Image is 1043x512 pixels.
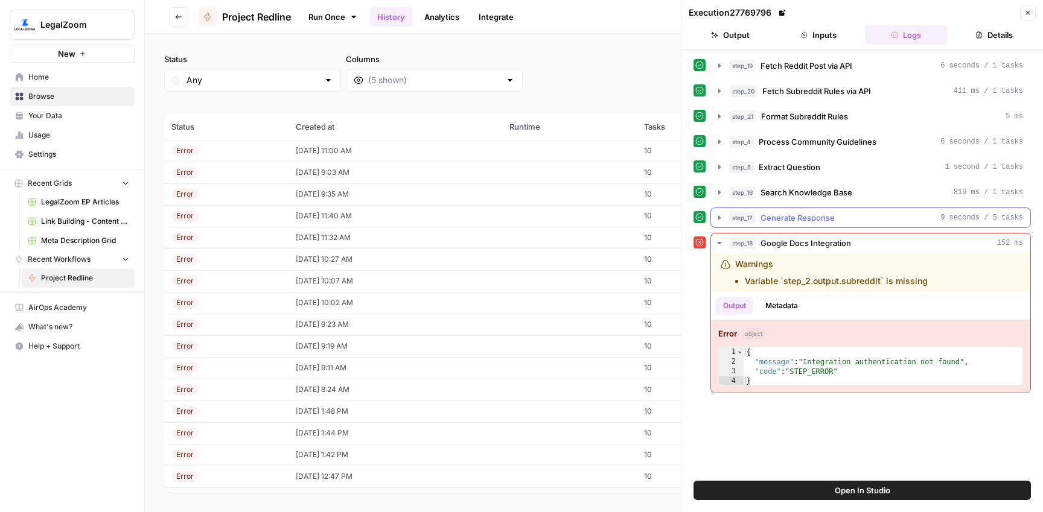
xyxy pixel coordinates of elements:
td: 10 [637,335,743,357]
a: AirOps Academy [10,298,135,317]
button: 411 ms / 1 tasks [711,81,1030,101]
span: Google Docs Integration [761,237,851,249]
td: [DATE] 10:07 AM [289,270,503,292]
span: step_16 [729,186,756,198]
td: 10 [637,379,743,400]
td: [DATE] 12:46 PM [289,487,503,509]
span: step_4 [729,136,754,148]
td: [DATE] 11:00 AM [289,140,503,162]
span: Usage [28,130,129,141]
div: Warnings [735,258,928,287]
button: 9 seconds / 5 tasks [711,208,1030,227]
div: Error [171,210,199,221]
td: [DATE] 1:42 PM [289,444,503,466]
span: Project Redline [41,273,129,283]
td: 10 [637,292,743,314]
span: 6 seconds / 1 tasks [940,136,1023,147]
span: 152 ms [997,238,1023,248]
td: [DATE] 9:35 AM [289,183,503,205]
span: Project Redline [222,10,291,24]
th: Created at [289,113,503,140]
a: Project Redline [198,7,291,27]
td: [DATE] 9:23 AM [289,314,503,335]
td: 10 [637,183,743,205]
a: Run Once [301,7,365,27]
span: Settings [28,149,129,160]
a: Home [10,68,135,87]
button: Output [716,297,753,315]
a: Project Redline [22,268,135,288]
div: 1 [719,347,744,357]
span: Home [28,72,129,83]
td: 10 [637,444,743,466]
span: Recent Grids [28,178,72,189]
td: 10 [637,422,743,444]
td: [DATE] 9:03 AM [289,162,503,183]
div: Execution 27769796 [689,7,788,19]
span: 411 ms / 1 tasks [954,86,1023,96]
div: Error [171,362,199,373]
td: [DATE] 9:11 AM [289,357,503,379]
div: Error [171,471,199,482]
td: 10 [637,357,743,379]
span: Search Knowledge Base [761,186,852,198]
span: Process Community Guidelines [759,136,876,148]
span: LegalZoom [40,19,113,31]
label: Columns [346,53,523,65]
button: Output [689,25,772,45]
img: LegalZoom Logo [14,14,36,36]
a: LegalZoom EP Articles [22,192,135,212]
span: 5 ms [1006,111,1023,122]
td: 10 [637,248,743,270]
td: 10 [637,314,743,335]
button: Recent Grids [10,174,135,192]
span: Format Subreddit Rules [761,110,848,122]
span: Toggle code folding, rows 1 through 4 [736,347,743,357]
button: 1 second / 1 tasks [711,157,1030,177]
button: 152 ms [711,233,1030,253]
a: Integrate [471,7,521,27]
td: 10 [637,140,743,162]
td: 10 [637,487,743,509]
span: step_18 [729,237,756,249]
button: 819 ms / 1 tasks [711,183,1030,202]
span: New [58,48,75,60]
td: [DATE] 1:44 PM [289,422,503,444]
th: Tasks [637,113,743,140]
div: 152 ms [711,253,1030,393]
button: 6 seconds / 1 tasks [711,132,1030,151]
a: Meta Description Grid [22,231,135,250]
input: Any [187,74,319,86]
button: Logs [865,25,948,45]
span: Link Building - Content Briefs [41,216,129,227]
td: 10 [637,466,743,487]
a: History [370,7,412,27]
th: Runtime [502,113,637,140]
label: Status [164,53,341,65]
li: Variable `step_2.output.subreddit` is missing [745,275,928,287]
td: [DATE] 8:24 AM [289,379,503,400]
button: Workspace: LegalZoom [10,10,135,40]
input: (5 shown) [368,74,500,86]
a: Settings [10,145,135,164]
button: Details [952,25,1036,45]
div: Error [171,167,199,178]
span: object [742,328,765,339]
span: step_5 [729,161,754,173]
button: Inputs [777,25,860,45]
button: Recent Workflows [10,250,135,268]
span: Fetch Reddit Post via API [761,60,852,72]
td: [DATE] 9:19 AM [289,335,503,357]
div: Error [171,406,199,417]
button: Metadata [758,297,805,315]
div: Error [171,319,199,330]
span: 1 second / 1 tasks [945,162,1023,172]
strong: Error [718,327,737,340]
span: (106 records) [164,92,1024,113]
button: 5 ms [711,107,1030,126]
td: [DATE] 1:48 PM [289,400,503,422]
span: Help + Support [28,341,129,352]
span: Meta Description Grid [41,235,129,246]
span: step_20 [729,85,758,97]
div: 4 [719,376,744,386]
